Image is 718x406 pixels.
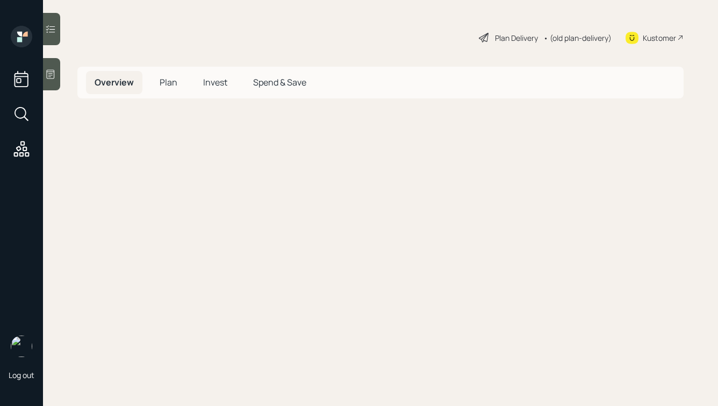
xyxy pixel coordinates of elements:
[253,76,306,88] span: Spend & Save
[95,76,134,88] span: Overview
[643,32,676,44] div: Kustomer
[9,370,34,380] div: Log out
[543,32,612,44] div: • (old plan-delivery)
[11,336,32,357] img: hunter_neumayer.jpg
[495,32,538,44] div: Plan Delivery
[160,76,177,88] span: Plan
[203,76,227,88] span: Invest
